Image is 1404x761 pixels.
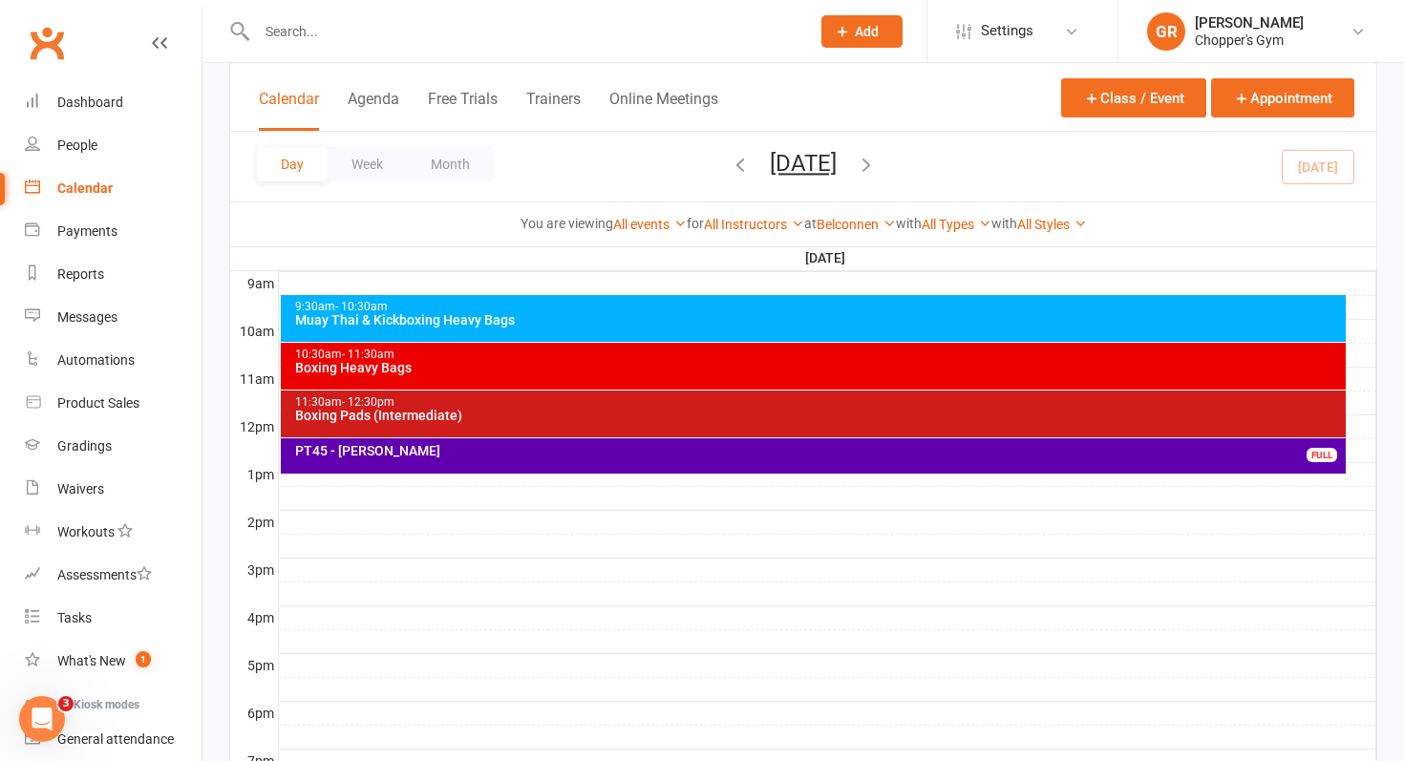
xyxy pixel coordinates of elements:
[57,731,174,747] div: General attendance
[25,511,202,554] a: Workouts
[1307,448,1337,462] div: FULL
[991,216,1017,231] strong: with
[294,301,1343,313] div: 9:30am
[804,216,817,231] strong: at
[136,651,151,667] span: 1
[19,696,65,742] iframe: Intercom live chat
[58,696,74,711] span: 3
[342,348,394,361] span: - 11:30am
[521,216,613,231] strong: You are viewing
[57,95,123,110] div: Dashboard
[230,414,278,438] th: 12pm
[855,24,879,39] span: Add
[335,300,388,313] span: - 10:30am
[230,558,278,581] th: 3pm
[526,90,581,131] button: Trainers
[25,339,202,382] a: Automations
[57,395,139,411] div: Product Sales
[57,524,115,539] div: Workouts
[428,90,498,131] button: Free Trials
[230,510,278,534] th: 2pm
[25,210,202,253] a: Payments
[25,167,202,210] a: Calendar
[294,409,1343,422] div: Boxing Pads (Intermediate)
[57,610,92,625] div: Tasks
[25,640,202,683] a: What's New1
[57,481,104,497] div: Waivers
[25,81,202,124] a: Dashboard
[1211,78,1354,117] button: Appointment
[251,18,797,45] input: Search...
[25,382,202,425] a: Product Sales
[25,253,202,296] a: Reports
[609,90,718,131] button: Online Meetings
[57,438,112,454] div: Gradings
[230,367,278,391] th: 11am
[278,246,1376,270] th: [DATE]
[770,150,837,177] button: [DATE]
[57,266,104,282] div: Reports
[57,352,135,368] div: Automations
[57,137,97,153] div: People
[981,10,1033,53] span: Settings
[294,349,1343,361] div: 10:30am
[407,147,494,181] button: Month
[1061,78,1206,117] button: Class / Event
[25,124,202,167] a: People
[1147,12,1185,51] div: GR
[23,19,71,67] a: Clubworx
[328,147,407,181] button: Week
[57,180,113,196] div: Calendar
[704,217,804,232] a: All Instructors
[821,15,903,48] button: Add
[230,605,278,629] th: 4pm
[294,361,1343,374] div: Boxing Heavy Bags
[294,313,1343,327] div: Muay Thai & Kickboxing Heavy Bags
[687,216,704,231] strong: for
[294,396,1343,409] div: 11:30am
[348,90,399,131] button: Agenda
[257,147,328,181] button: Day
[259,90,319,131] button: Calendar
[230,271,278,295] th: 9am
[896,216,922,231] strong: with
[817,217,896,232] a: Belconnen
[230,701,278,725] th: 6pm
[57,567,152,582] div: Assessments
[230,319,278,343] th: 10am
[57,223,117,239] div: Payments
[294,444,1343,457] div: PT45 - [PERSON_NAME]
[25,597,202,640] a: Tasks
[1017,217,1087,232] a: All Styles
[230,462,278,486] th: 1pm
[25,718,202,761] a: General attendance kiosk mode
[230,653,278,677] th: 5pm
[57,309,117,325] div: Messages
[342,395,394,409] span: - 12:30pm
[25,468,202,511] a: Waivers
[613,217,687,232] a: All events
[1195,32,1304,49] div: Chopper's Gym
[1195,14,1304,32] div: [PERSON_NAME]
[57,653,126,668] div: What's New
[25,296,202,339] a: Messages
[25,425,202,468] a: Gradings
[922,217,991,232] a: All Types
[25,554,202,597] a: Assessments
